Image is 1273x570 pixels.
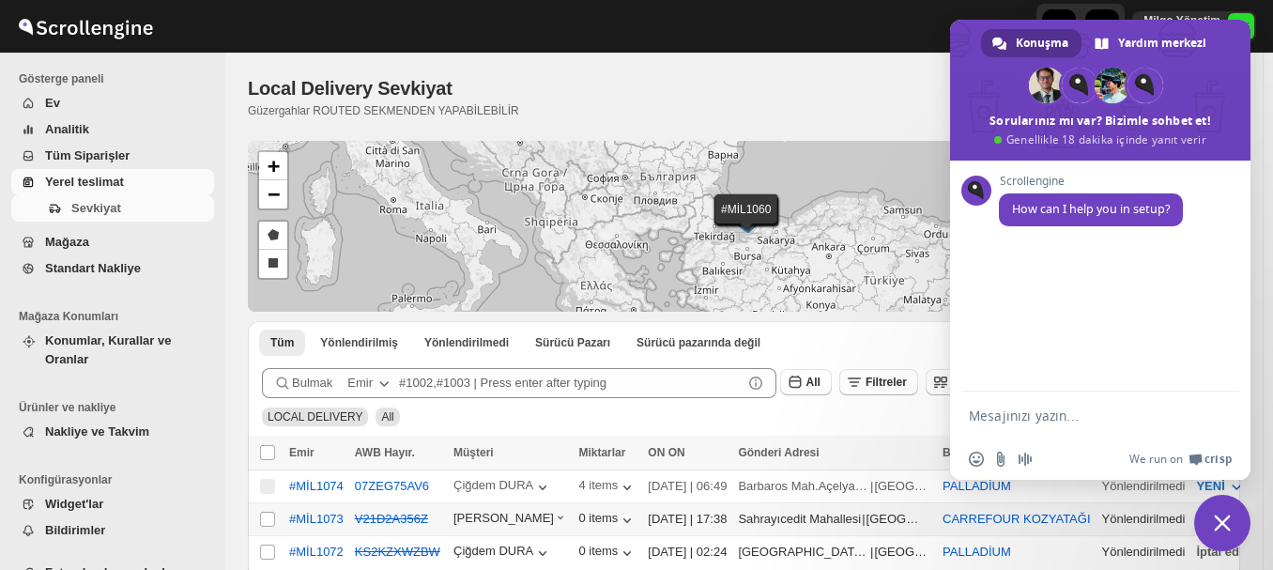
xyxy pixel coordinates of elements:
div: [GEOGRAPHIC_DATA] [874,477,931,496]
span: + [268,154,280,177]
button: 0 items [578,511,636,530]
span: Gösterge paneli [19,71,216,86]
div: [GEOGRAPHIC_DATA] [867,510,924,529]
button: All [259,330,305,356]
span: Miktarlar [578,446,625,459]
div: Çiğdem DURA [453,478,552,497]
span: AWB Hayır. [355,446,415,459]
div: Sahrayıcedit Mahallesi [738,510,861,529]
span: Dosya gönder [993,452,1008,467]
span: ON ON [648,446,684,459]
button: Un-claimable [625,330,772,356]
button: Routed [309,330,409,356]
button: Konumlar, Kurallar ve Oranlar [11,328,214,373]
button: Claimable [524,330,621,356]
span: Milgo Yönetim [1228,13,1254,39]
div: Barbaros Mah.Açelya Sokağı Ağaoğlu Moontown Sitesi A1-2 Blok D:8 [738,477,869,496]
span: Emir [289,446,314,459]
button: Filtreler [839,369,918,395]
span: LOCAL DELIVERY [268,410,362,424]
button: PALLADİUM [943,479,1011,493]
img: Marker [732,210,760,231]
textarea: Mesajınızı yazın... [969,408,1190,424]
button: [PERSON_NAME] [453,511,567,530]
span: Yönlendirilmedi [424,335,509,350]
span: Konfigürasyonlar [19,472,216,487]
div: | [738,510,931,529]
button: Tüm Siparişler [11,143,214,169]
button: #MİL1074 [289,479,344,493]
div: Yönlendirilmedi [1102,477,1186,496]
span: Yönlendirilmiş [320,335,398,350]
button: All [780,369,832,395]
span: YENİ [1196,479,1224,493]
span: Başlangıç Konumu [943,446,1045,459]
div: Emir [347,374,373,393]
span: Sürücü pazarında değil [636,335,760,350]
span: Yerel teslimat [45,175,124,189]
div: [DATE] | 17:38 [648,510,727,529]
button: Bildirimler [11,517,214,544]
div: Yardım merkezi [1083,29,1219,57]
button: Çiğdem DURA [453,544,552,562]
button: YENİ [1185,471,1256,501]
span: Crisp [1204,452,1232,467]
div: Yönlendirilmedi [1102,543,1186,562]
button: V21D2A356Z [355,512,428,526]
div: [DATE] | 02:24 [648,543,727,562]
a: Draw a polygon [259,222,287,250]
button: Unrouted [413,330,520,356]
button: 07ZEG75AV6 [355,479,429,493]
button: 4 items [578,478,636,497]
button: User menu [1132,11,1256,41]
button: Widget'lar [11,491,214,517]
span: Mağaza Konumları [19,309,216,324]
span: Nakliye ve Takvim [45,424,149,439]
span: Emoji ekle [969,452,984,467]
span: Sürücü Pazarı [535,335,610,350]
div: Konuşma [981,29,1081,57]
p: Milgo Yönetim [1143,13,1220,28]
span: Tüm [270,335,294,350]
button: #MİL1073 [289,512,344,526]
span: Konuşma [1016,29,1068,57]
span: Analitik [45,122,89,136]
span: Ev [45,96,60,110]
span: Sesli mesaj kaydetme [1018,452,1033,467]
img: Marker [731,211,759,232]
img: Marker [734,212,762,233]
button: Sütunlar [926,369,1009,395]
span: Ürünler ve nakliye [19,400,216,415]
div: | [738,543,931,562]
span: − [268,182,280,206]
button: KS2KZXWZBW [355,545,440,559]
span: Mağaza [45,235,89,249]
div: 0 items [578,544,636,562]
span: Yardım merkezi [1118,29,1206,57]
span: Gönderi Adresi [738,446,819,459]
span: How can I help you in setup? [1012,201,1170,217]
a: Zoom out [259,180,287,208]
div: #MİL1072 [289,545,344,559]
span: Konumlar, Kurallar ve Oranlar [45,333,171,366]
span: All [381,410,393,424]
button: Nakliye ve Takvim [11,419,214,445]
input: #1002,#1003 | Press enter after typing [399,368,743,398]
div: Yönlendirilmedi [1102,510,1186,529]
span: Bulmak [292,374,332,393]
span: Standart Nakliye [45,261,141,275]
span: Sevkiyat [71,201,121,215]
span: Filtreler [866,376,907,389]
button: PALLADİUM [943,545,1011,559]
div: İptal edilmiş [1196,543,1266,562]
button: CARREFOUR KOZYATAĞI [943,512,1090,526]
div: [GEOGRAPHIC_DATA] [874,543,931,562]
button: Analitik [11,116,214,143]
